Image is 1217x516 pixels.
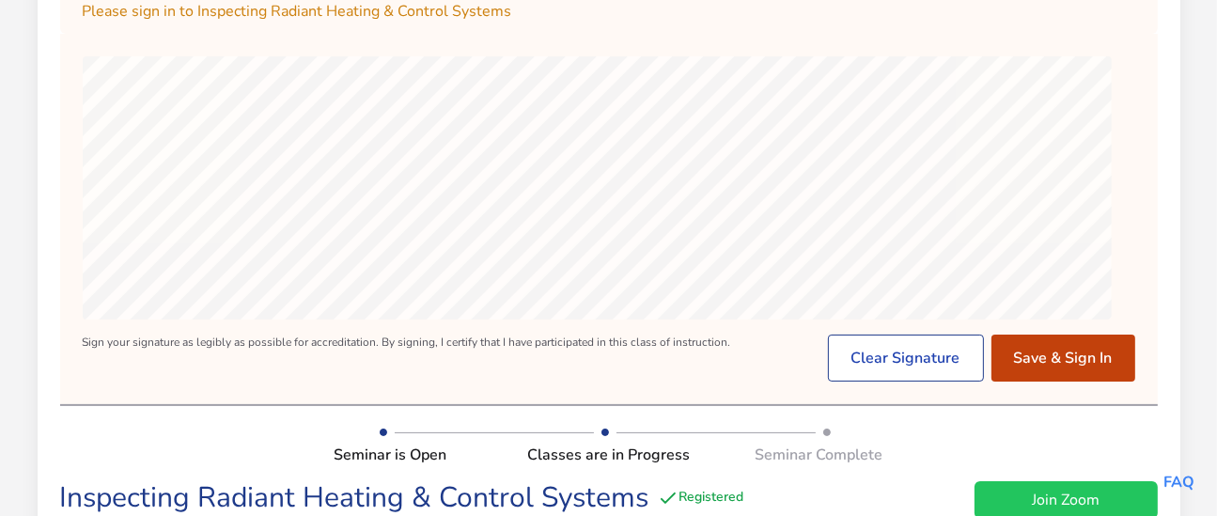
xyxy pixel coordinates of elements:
[517,444,700,466] div: Classes are in Progress
[700,444,883,466] div: Seminar Complete
[1163,472,1194,493] a: FAQ
[991,335,1135,382] button: Save & Sign In
[60,481,649,515] div: Inspecting Radiant Heating & Control Systems
[657,487,744,509] div: Registered
[828,335,984,382] button: Clear Signature
[335,444,518,466] div: Seminar is Open
[83,335,731,382] div: Sign your signature as legibly as possible for accreditation. By signing, I certify that I have p...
